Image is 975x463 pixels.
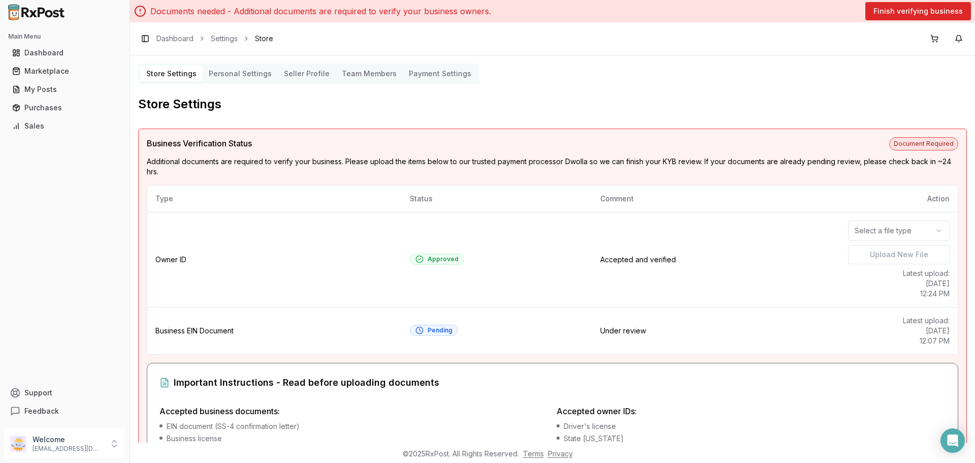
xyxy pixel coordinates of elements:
[147,186,402,212] th: Type
[548,449,573,458] a: Privacy
[138,96,967,112] h2: Store Settings
[12,48,117,58] div: Dashboard
[8,33,121,41] h2: Main Menu
[159,376,946,390] div: Important Instructions - Read before uploading documents
[4,118,125,134] button: Sales
[848,316,950,346] p: Latest upload: [DATE] 12:07 PM
[24,406,59,416] span: Feedback
[8,117,121,135] a: Sales
[557,421,946,431] li: Driver's license
[211,34,238,44] a: Settings
[12,84,117,95] div: My Posts
[592,307,840,355] td: Under review
[8,80,121,99] a: My Posts
[147,307,402,355] td: Business EIN Document
[415,255,459,263] div: Approved
[147,137,252,149] span: Business Verification Status
[4,63,125,79] button: Marketplace
[336,66,403,82] button: Team Members
[150,5,491,17] p: Documents needed - Additional documents are required to verify your business owners.
[156,34,273,44] nav: breadcrumb
[4,402,125,420] button: Feedback
[12,66,117,76] div: Marketplace
[557,434,946,444] li: State [US_STATE]
[140,66,203,82] button: Store Settings
[147,212,402,307] td: Owner ID
[4,4,69,20] img: RxPost Logo
[4,45,125,61] button: Dashboard
[8,44,121,62] a: Dashboard
[4,100,125,116] button: Purchases
[147,157,958,177] p: Additional documents are required to verify your business. Please upload the items below to our t...
[403,66,477,82] button: Payment Settings
[848,268,950,299] p: Latest upload: [DATE] 12:24 PM
[592,212,840,307] td: Accepted and verified
[4,384,125,402] button: Support
[8,62,121,80] a: Marketplace
[10,436,26,452] img: User avatar
[278,66,336,82] button: Seller Profile
[592,186,840,212] th: Comment
[32,435,103,445] p: Welcome
[8,99,121,117] a: Purchases
[557,405,946,417] h4: Accepted owner IDs:
[940,428,965,453] div: Open Intercom Messenger
[12,103,117,113] div: Purchases
[156,34,193,44] a: Dashboard
[523,449,544,458] a: Terms
[415,326,452,334] div: Pending
[889,137,958,150] span: Document Required
[12,121,117,131] div: Sales
[848,245,950,264] label: Upload New File
[159,421,548,431] li: EIN document (SS-4 confirmation letter)
[203,66,278,82] button: Personal Settings
[32,445,103,453] p: [EMAIL_ADDRESS][DOMAIN_NAME]
[159,434,548,444] li: Business license
[255,34,273,44] span: Store
[840,186,958,212] th: Action
[159,405,548,417] h4: Accepted business documents:
[4,81,125,98] button: My Posts
[865,2,971,20] button: Finish verifying business
[402,186,592,212] th: Status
